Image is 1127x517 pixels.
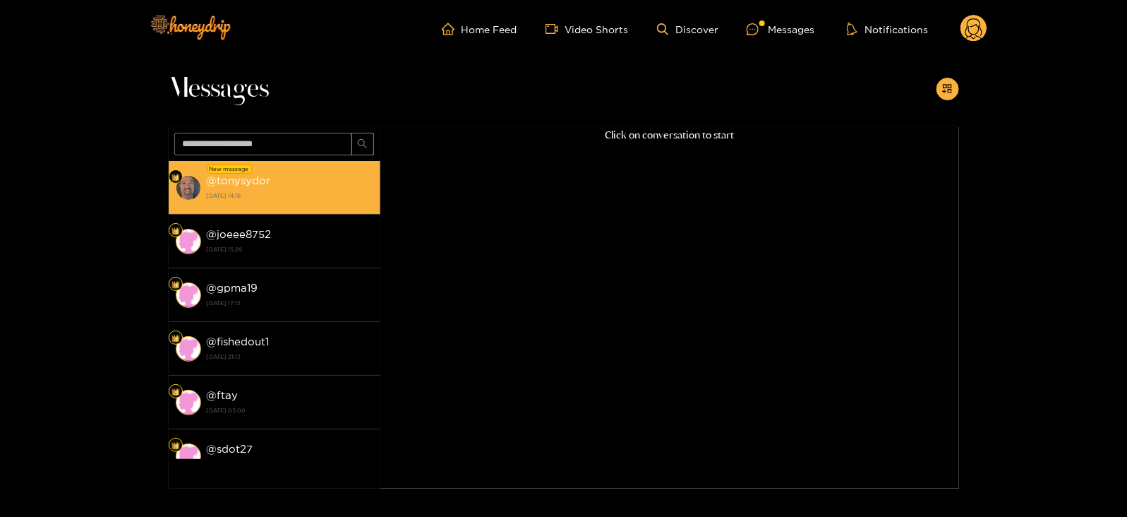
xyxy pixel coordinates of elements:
div: New message [207,164,252,174]
strong: @ gpma19 [207,282,258,294]
strong: [DATE] 21:13 [207,350,373,363]
p: Click on conversation to start [380,127,959,143]
img: Fan Level [171,227,180,235]
strong: [DATE] 09:30 [207,458,373,470]
img: conversation [176,283,201,308]
img: Fan Level [171,388,180,396]
a: Discover [657,23,718,35]
strong: [DATE] 03:00 [207,404,373,417]
img: conversation [176,390,201,415]
img: conversation [176,444,201,469]
img: Fan Level [171,173,180,182]
button: appstore-add [936,78,959,100]
img: Fan Level [171,334,180,343]
strong: [DATE] 15:28 [207,243,373,256]
img: Fan Level [171,280,180,289]
div: Messages [747,21,814,37]
strong: @ sdot27 [207,443,253,455]
img: Fan Level [171,441,180,450]
img: conversation [176,229,201,254]
img: conversation [176,336,201,362]
span: home [442,23,462,35]
img: conversation [176,175,201,201]
button: search [351,133,374,155]
strong: [DATE] 17:13 [207,297,373,309]
strong: @ fishedout1 [207,335,270,347]
strong: @ joeee8752 [207,228,272,240]
button: Notifications [843,22,932,36]
span: Messages [169,72,270,106]
span: video-camera [546,23,565,35]
strong: @ tonysydor [207,174,271,186]
a: Home Feed [442,23,517,35]
span: search [357,138,368,150]
strong: @ ftay [207,389,239,401]
span: appstore-add [942,83,953,95]
strong: [DATE] 14:16 [207,189,373,202]
a: Video Shorts [546,23,629,35]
